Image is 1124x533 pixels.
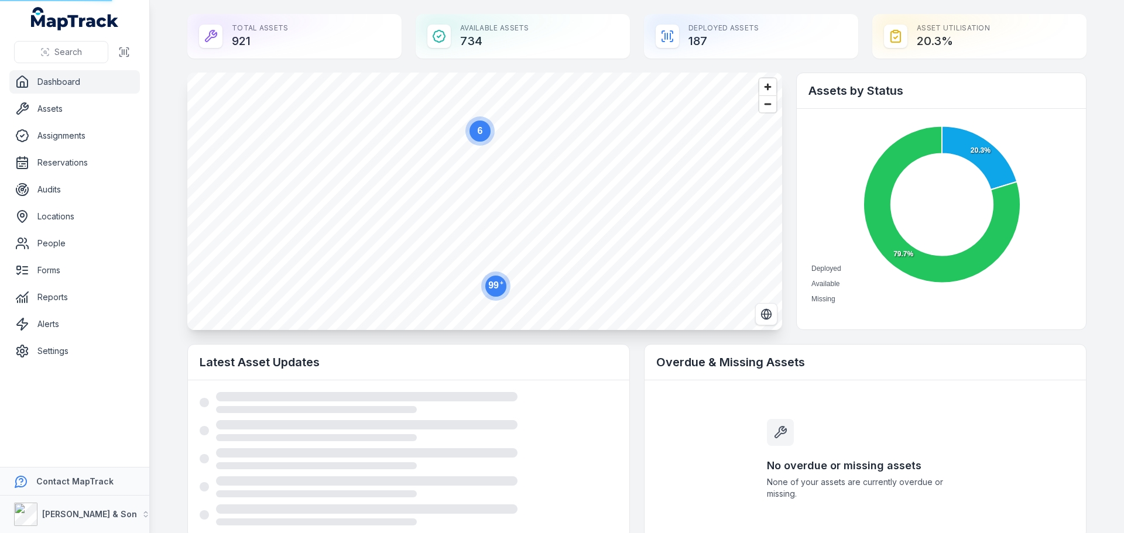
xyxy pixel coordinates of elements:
a: Locations [9,205,140,228]
button: Zoom out [759,95,776,112]
a: Assignments [9,124,140,147]
a: MapTrack [31,7,119,30]
a: Assets [9,97,140,121]
text: 99 [488,280,503,290]
a: People [9,232,140,255]
a: Settings [9,339,140,363]
a: Reports [9,286,140,309]
button: Zoom in [759,78,776,95]
h2: Overdue & Missing Assets [656,354,1074,370]
tspan: + [500,280,503,286]
span: Search [54,46,82,58]
text: 6 [478,126,483,136]
button: Search [14,41,108,63]
a: Forms [9,259,140,282]
span: Missing [811,295,835,303]
span: None of your assets are currently overdue or missing. [767,476,964,500]
a: Reservations [9,151,140,174]
h2: Latest Asset Updates [200,354,618,370]
a: Audits [9,178,140,201]
h3: No overdue or missing assets [767,458,964,474]
strong: [PERSON_NAME] & Son [42,509,137,519]
canvas: Map [187,73,782,330]
button: Switch to Satellite View [755,303,777,325]
h2: Assets by Status [808,82,1074,99]
strong: Contact MapTrack [36,476,114,486]
span: Deployed [811,264,841,273]
a: Dashboard [9,70,140,94]
a: Alerts [9,312,140,336]
span: Available [811,280,839,288]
